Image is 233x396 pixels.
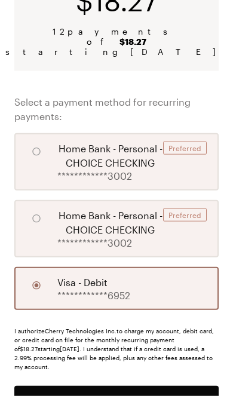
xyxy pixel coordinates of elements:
[57,208,163,237] span: Home Bank - Personal - CHOICE CHECKING
[57,142,163,170] span: Home Bank - Personal - CHOICE CHECKING
[14,327,219,372] div: I authorize Cherry Technologies Inc. to charge my account, debit card, or credit card on file for...
[29,26,204,47] span: 12 payments of
[14,95,219,124] span: Select a payment method for recurring payments:
[119,36,146,47] b: $18.27
[57,275,108,290] span: visa - debit
[5,47,228,57] span: starting [DATE]
[163,208,207,222] div: Preferred
[163,142,207,155] div: Preferred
